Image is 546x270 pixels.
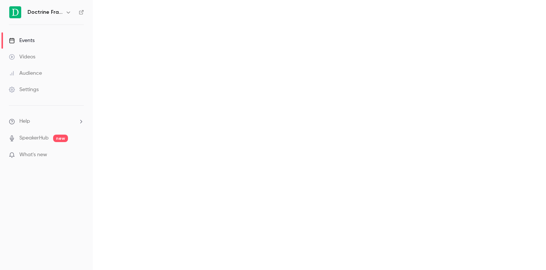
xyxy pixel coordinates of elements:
[9,86,39,93] div: Settings
[9,53,35,61] div: Videos
[9,70,42,77] div: Audience
[9,6,21,18] img: Doctrine France
[19,118,30,125] span: Help
[27,9,62,16] h6: Doctrine France
[19,134,49,142] a: SpeakerHub
[9,118,84,125] li: help-dropdown-opener
[19,151,47,159] span: What's new
[9,37,35,44] div: Events
[53,135,68,142] span: new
